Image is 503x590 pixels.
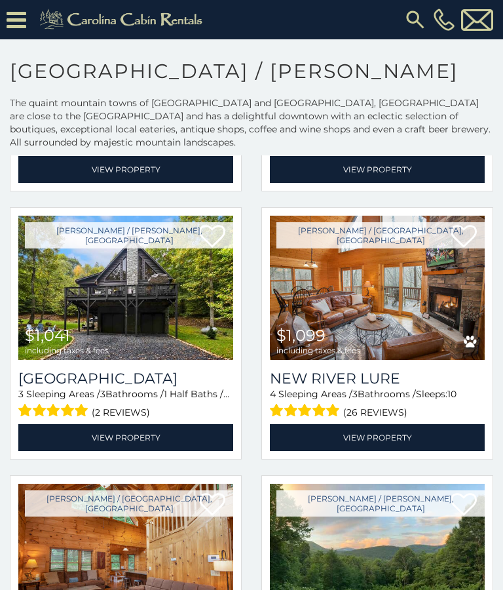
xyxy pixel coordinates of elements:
a: View Property [270,156,485,183]
a: View Property [270,424,485,451]
img: Creekside Hideaway [18,216,233,360]
img: New River Lure [270,216,485,360]
div: Sleeping Areas / Bathrooms / Sleeps: [270,387,485,421]
span: including taxes & fees [25,346,109,355]
span: 3 [100,388,105,400]
span: 3 [352,388,358,400]
a: [GEOGRAPHIC_DATA] [18,370,233,387]
a: [PHONE_NUMBER] [430,9,458,31]
span: 10 [447,388,456,400]
span: $1,099 [276,326,326,345]
span: (2 reviews) [92,404,150,421]
h3: Creekside Hideaway [18,370,233,387]
div: Sleeping Areas / Bathrooms / Sleeps: [18,387,233,421]
a: [PERSON_NAME] / [PERSON_NAME], [GEOGRAPHIC_DATA] [25,222,233,248]
span: 4 [270,388,276,400]
span: including taxes & fees [276,346,360,355]
a: [PERSON_NAME] / [GEOGRAPHIC_DATA], [GEOGRAPHIC_DATA] [25,490,233,517]
a: [PERSON_NAME] / [GEOGRAPHIC_DATA], [GEOGRAPHIC_DATA] [276,222,485,248]
a: [PERSON_NAME] / [PERSON_NAME], [GEOGRAPHIC_DATA] [276,490,485,517]
a: Creekside Hideaway $1,041 including taxes & fees [18,216,233,360]
a: New River Lure [270,370,485,387]
img: search-regular.svg [403,8,427,31]
a: View Property [18,424,233,451]
span: $1,041 [25,326,70,345]
a: New River Lure $1,099 including taxes & fees [270,216,485,360]
img: Khaki-logo.png [33,7,214,33]
span: (26 reviews) [343,404,407,421]
span: 3 [18,388,24,400]
a: View Property [18,156,233,183]
span: 1 Half Baths / [164,388,229,400]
